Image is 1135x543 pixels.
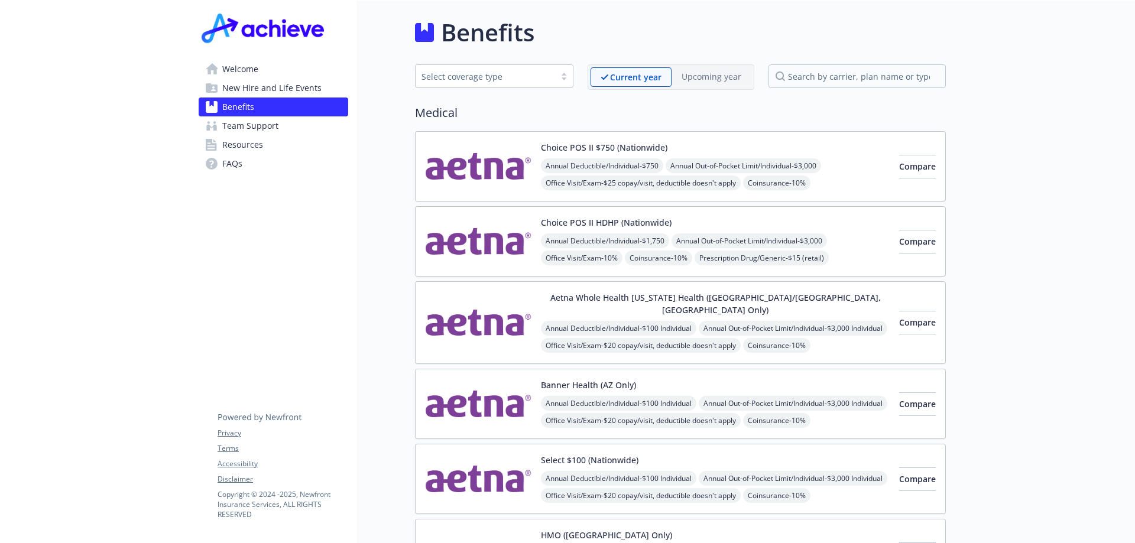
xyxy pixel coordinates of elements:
span: Annual Deductible/Individual - $750 [541,158,663,173]
span: Annual Out-of-Pocket Limit/Individual - $3,000 Individual [699,396,887,411]
span: FAQs [222,154,242,173]
span: Coinsurance - 10% [743,488,810,503]
a: Disclaimer [218,474,348,485]
span: Coinsurance - 10% [743,413,810,428]
span: Office Visit/Exam - $25 copay/visit, deductible doesn't apply [541,175,741,190]
span: Office Visit/Exam - $20 copay/visit, deductible doesn't apply [541,488,741,503]
button: HMO ([GEOGRAPHIC_DATA] Only) [541,529,672,541]
span: Annual Deductible/Individual - $1,750 [541,233,669,248]
button: Compare [899,230,936,253]
span: Welcome [222,60,258,79]
span: Annual Out-of-Pocket Limit/Individual - $3,000 [666,158,821,173]
span: Coinsurance - 10% [743,175,810,190]
span: Annual Out-of-Pocket Limit/Individual - $3,000 Individual [699,321,887,336]
button: Choice POS II HDHP (Nationwide) [541,216,672,229]
span: Annual Deductible/Individual - $100 Individual [541,321,696,336]
a: Team Support [199,116,348,135]
span: Compare [899,317,936,328]
button: Compare [899,467,936,491]
span: Coinsurance - 10% [743,338,810,353]
button: Aetna Whole Health [US_STATE] Health ([GEOGRAPHIC_DATA]/[GEOGRAPHIC_DATA], [GEOGRAPHIC_DATA] Only) [541,291,890,316]
span: Compare [899,236,936,247]
a: Privacy [218,428,348,438]
p: Upcoming year [682,70,741,83]
p: Copyright © 2024 - 2025 , Newfront Insurance Services, ALL RIGHTS RESERVED [218,489,348,519]
a: Welcome [199,60,348,79]
img: Aetna Inc carrier logo [425,141,531,191]
span: Office Visit/Exam - 10% [541,251,622,265]
span: Annual Out-of-Pocket Limit/Individual - $3,000 Individual [699,471,887,486]
span: Annual Out-of-Pocket Limit/Individual - $3,000 [672,233,827,248]
img: Aetna Inc carrier logo [425,291,531,354]
button: Compare [899,311,936,334]
button: Choice POS II $750 (Nationwide) [541,141,667,154]
span: Compare [899,473,936,485]
span: Annual Deductible/Individual - $100 Individual [541,471,696,486]
span: Upcoming year [672,67,751,87]
a: FAQs [199,154,348,173]
div: Select coverage type [421,70,549,83]
span: Coinsurance - 10% [625,251,692,265]
a: New Hire and Life Events [199,79,348,97]
span: Compare [899,161,936,172]
input: search by carrier, plan name or type [768,64,946,88]
span: Office Visit/Exam - $20 copay/visit, deductible doesn't apply [541,413,741,428]
img: Aetna Inc carrier logo [425,216,531,266]
h1: Benefits [441,15,534,50]
button: Compare [899,392,936,416]
span: Annual Deductible/Individual - $100 Individual [541,396,696,411]
span: Compare [899,398,936,409]
button: Compare [899,155,936,178]
span: Resources [222,135,263,154]
a: Terms [218,443,348,454]
img: Aetna Inc carrier logo [425,454,531,504]
a: Resources [199,135,348,154]
span: New Hire and Life Events [222,79,322,97]
button: Banner Health (AZ Only) [541,379,636,391]
h2: Medical [415,104,946,122]
span: Office Visit/Exam - $20 copay/visit, deductible doesn't apply [541,338,741,353]
button: Select $100 (Nationwide) [541,454,638,466]
span: Team Support [222,116,278,135]
a: Benefits [199,97,348,116]
span: Prescription Drug/Generic - $15 (retail) [695,251,829,265]
img: Aetna Inc carrier logo [425,379,531,429]
p: Current year [610,71,661,83]
span: Benefits [222,97,254,116]
a: Accessibility [218,459,348,469]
